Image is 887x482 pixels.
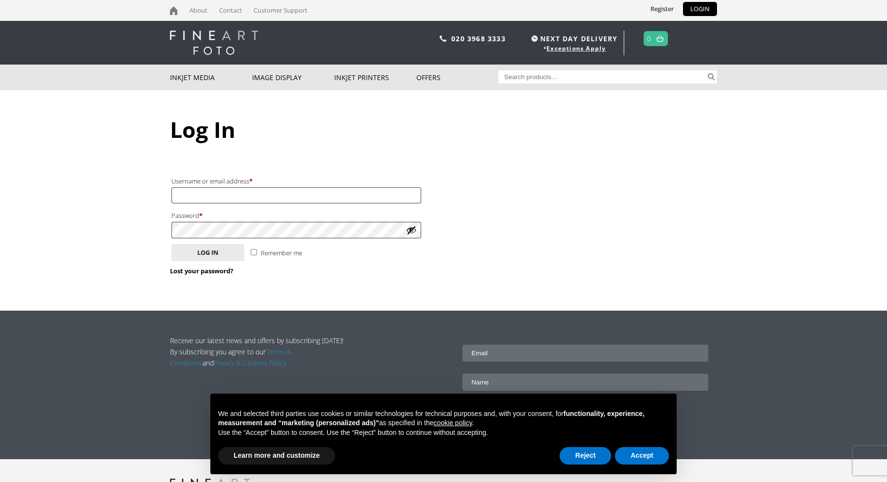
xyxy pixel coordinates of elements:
[462,374,709,391] input: Name
[170,335,349,368] p: Receive our latest news and offers by subscribing [DATE]! By subscribing you agree to our and
[647,32,651,46] a: 0
[218,409,669,428] p: We and selected third parties use cookies or similar technologies for technical purposes and, wit...
[171,175,421,187] label: Username or email address
[218,447,335,465] button: Learn more and customize
[170,65,252,90] a: Inkjet Media
[546,44,606,52] a: Exceptions Apply
[462,345,709,362] input: Email
[531,35,538,42] img: time.svg
[252,65,334,90] a: Image Display
[498,70,706,83] input: Search products…
[203,386,684,482] div: Notice
[560,447,611,465] button: Reject
[261,249,302,257] span: Remember me
[416,65,498,90] a: Offers
[643,2,681,16] a: Register
[171,244,244,261] button: Log in
[334,65,416,90] a: Inkjet Printers
[170,266,233,275] a: Lost your password?
[451,34,506,43] a: 020 3968 3333
[706,70,717,83] button: Search
[218,428,669,438] p: Use the “Accept” button to consent. Use the “Reject” button to continue without accepting.
[214,358,288,367] a: Privacy & Cookies Policy.
[656,35,664,42] img: basket.svg
[406,225,417,235] button: Show password
[529,33,617,44] span: NEXT DAY DELIVERY
[440,35,446,42] img: phone.svg
[171,209,421,222] label: Password
[434,419,472,427] a: cookie policy
[683,2,717,16] a: LOGIN
[170,115,717,144] h1: Log In
[615,447,669,465] button: Accept
[170,347,291,367] a: Terms & Conditions
[251,249,257,255] input: Remember me
[170,31,258,55] img: logo-white.svg
[218,410,645,427] strong: functionality, experience, measurement and “marketing (personalized ads)”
